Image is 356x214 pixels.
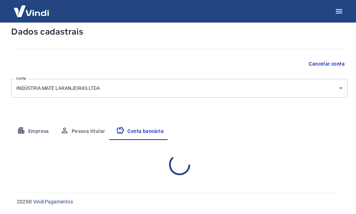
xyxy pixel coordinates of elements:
button: Pessoa titular [55,123,111,140]
a: Vindi Pagamentos [33,199,73,204]
label: Conta [16,76,26,81]
button: Conta bancária [110,123,169,140]
img: Vindi [8,0,54,22]
button: Empresa [11,123,55,140]
button: Cancelar conta [306,57,348,71]
div: INDÚSTRIA MATE LARANJEIRAS LTDA [11,79,348,98]
p: 2025 © [17,198,339,206]
h5: Dados cadastrais [11,26,348,37]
